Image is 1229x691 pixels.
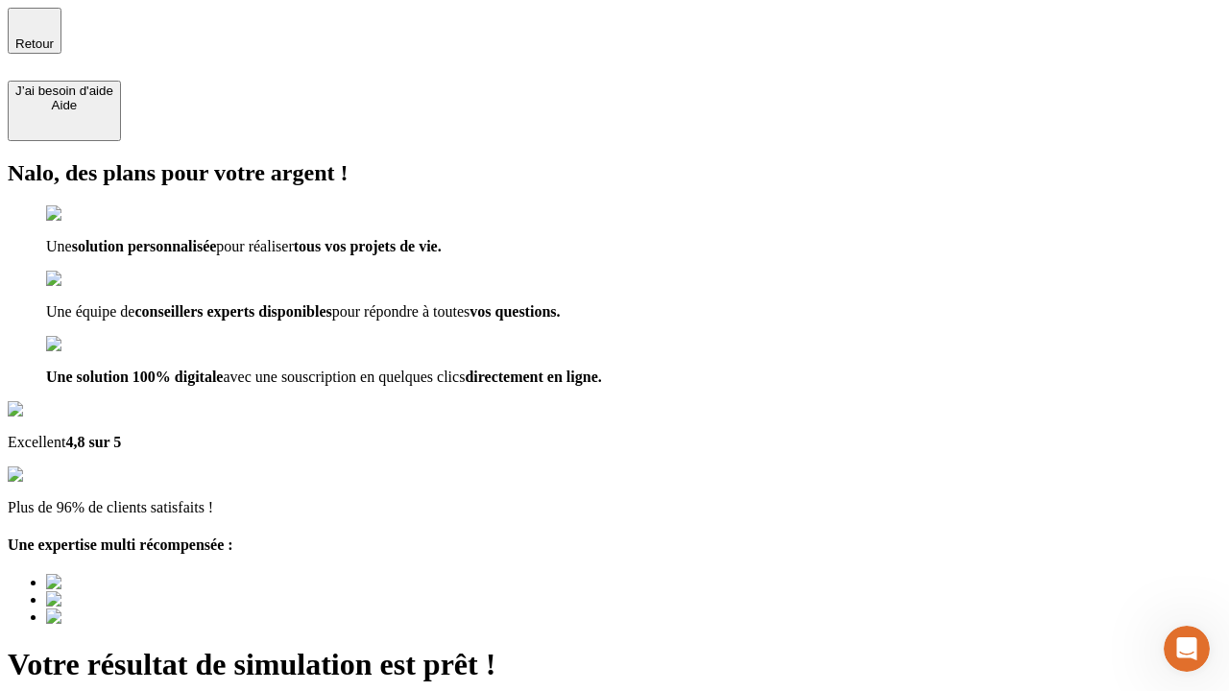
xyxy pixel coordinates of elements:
[465,369,601,385] span: directement en ligne.
[72,238,217,254] span: solution personnalisée
[46,205,129,223] img: checkmark
[46,574,224,591] img: Best savings advice award
[65,434,121,450] span: 4,8 sur 5
[15,98,113,112] div: Aide
[46,608,224,626] img: Best savings advice award
[46,303,134,320] span: Une équipe de
[216,238,293,254] span: pour réaliser
[332,303,470,320] span: pour répondre à toutes
[8,536,1221,554] h4: Une expertise multi récompensée :
[8,434,65,450] span: Excellent
[294,238,442,254] span: tous vos projets de vie.
[8,466,103,484] img: reviews stars
[46,336,129,353] img: checkmark
[8,401,119,418] img: Google Review
[46,591,224,608] img: Best savings advice award
[15,83,113,98] div: J’ai besoin d'aide
[1164,626,1210,672] iframe: Intercom live chat
[8,499,1221,516] p: Plus de 96% de clients satisfaits !
[470,303,560,320] span: vos questions.
[46,271,129,288] img: checkmark
[223,369,465,385] span: avec une souscription en quelques clics
[8,647,1221,682] h1: Votre résultat de simulation est prêt !
[134,303,331,320] span: conseillers experts disponibles
[46,238,72,254] span: Une
[15,36,54,51] span: Retour
[8,8,61,54] button: Retour
[46,369,223,385] span: Une solution 100% digitale
[8,160,1221,186] h2: Nalo, des plans pour votre argent !
[8,81,121,141] button: J’ai besoin d'aideAide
